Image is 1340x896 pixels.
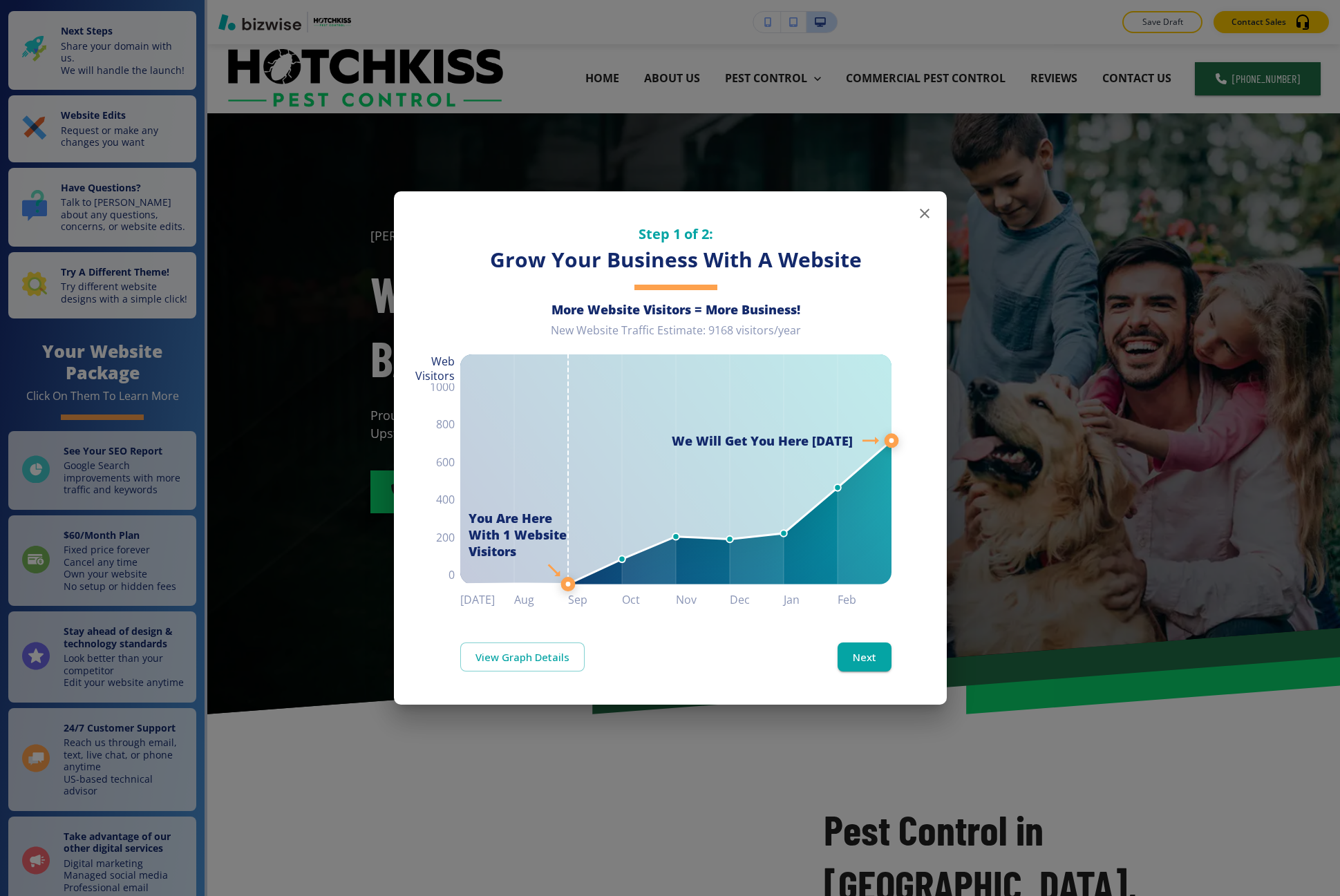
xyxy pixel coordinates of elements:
[730,590,784,609] h6: Dec
[460,225,891,243] h5: Step 1 of 2:
[676,590,730,609] h6: Nov
[460,590,514,609] h6: [DATE]
[784,590,838,609] h6: Jan
[514,590,568,609] h6: Aug
[838,642,891,671] button: Next
[568,590,622,609] h6: Sep
[460,246,891,274] h3: Grow Your Business With A Website
[460,301,891,318] h6: More Website Visitors = More Business!
[460,323,891,349] div: New Website Traffic Estimate: 9168 visitors/year
[838,590,891,609] h6: Feb
[460,642,585,671] a: View Graph Details
[622,590,676,609] h6: Oct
